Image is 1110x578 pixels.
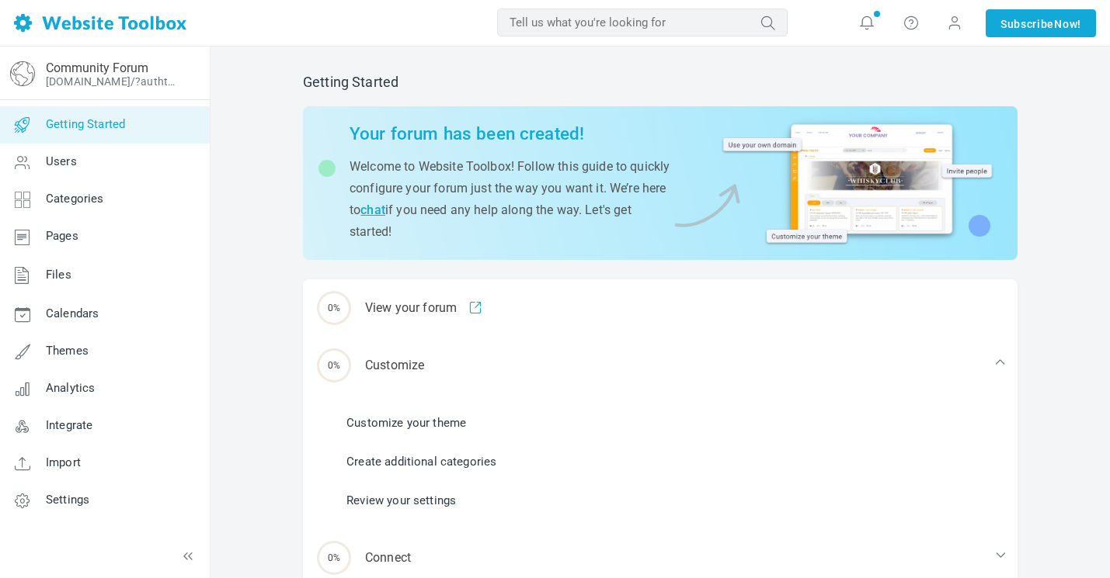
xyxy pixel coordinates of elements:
[46,75,181,88] a: [DOMAIN_NAME]/?authtoken=e8a2637577ace6385b93ab76c7b04a42&rememberMe=1
[46,117,125,131] span: Getting Started
[350,123,670,144] h2: Your forum has been created!
[317,348,351,382] span: 0%
[350,156,670,243] p: Welcome to Website Toolbox! Follow this guide to quickly configure your forum just the way you wa...
[10,61,35,86] img: globe-icon.png
[346,414,466,431] a: Customize your theme
[46,61,148,75] a: Community Forum
[46,229,78,243] span: Pages
[46,381,95,395] span: Analytics
[46,192,104,206] span: Categories
[303,279,1018,337] div: View your forum
[303,337,1018,394] div: Customize
[986,9,1096,37] a: SubscribeNow!
[46,268,71,282] span: Files
[317,541,351,575] span: 0%
[317,291,351,325] span: 0%
[346,492,456,509] a: Review your settings
[1054,16,1081,33] span: Now!
[46,418,92,432] span: Integrate
[346,453,496,470] a: Create additional categories
[303,279,1018,337] a: 0% View your forum
[497,9,788,36] input: Tell us what you're looking for
[303,74,1018,91] h2: Getting Started
[360,202,385,217] a: chat
[46,344,89,358] span: Themes
[46,154,77,168] span: Users
[46,455,81,469] span: Import
[46,493,89,507] span: Settings
[46,306,99,320] span: Calendars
